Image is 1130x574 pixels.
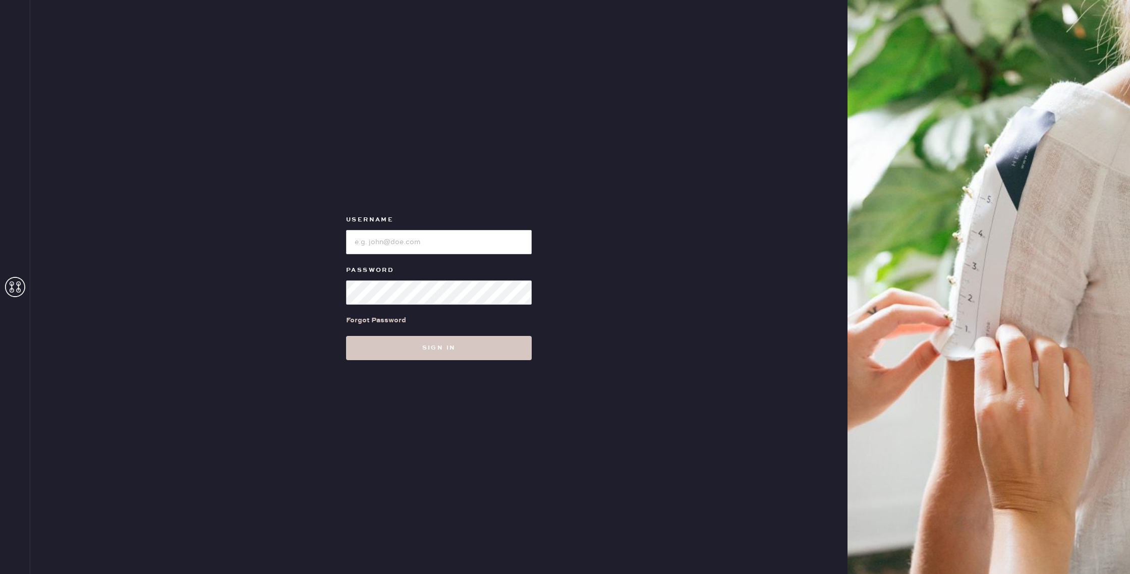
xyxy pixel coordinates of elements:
[346,315,406,326] div: Forgot Password
[346,230,532,254] input: e.g. john@doe.com
[346,264,532,276] label: Password
[346,336,532,360] button: Sign in
[346,214,532,226] label: Username
[346,305,406,336] a: Forgot Password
